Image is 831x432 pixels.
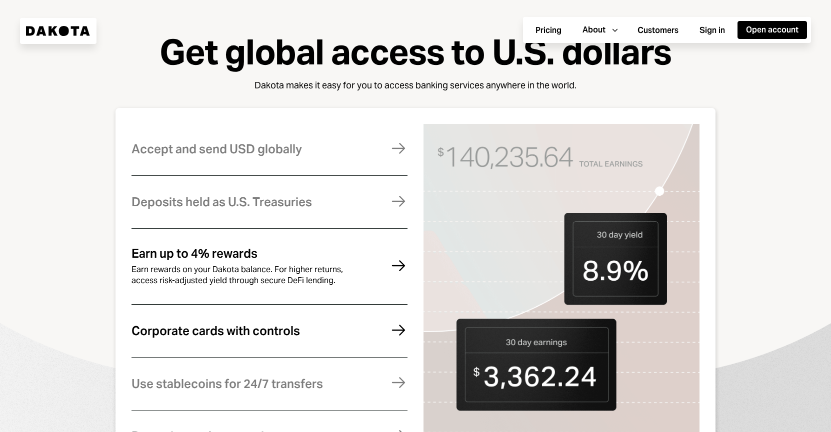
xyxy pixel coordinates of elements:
[582,24,605,35] div: About
[527,20,570,40] a: Pricing
[131,264,351,286] div: Earn rewards on your Dakota balance. For higher returns, access risk-adjusted yield through secur...
[691,21,733,39] button: Sign in
[131,247,257,260] div: Earn up to 4% rewards
[629,21,687,39] button: Customers
[527,21,570,39] button: Pricing
[131,325,300,338] div: Corporate cards with controls
[159,33,671,71] div: Get global access to U.S. dollars
[131,378,323,391] div: Use stablecoins for 24/7 transfers
[691,20,733,40] a: Sign in
[131,196,312,209] div: Deposits held as U.S. Treasuries
[254,79,576,92] div: Dakota makes it easy for you to access banking services anywhere in the world.
[737,21,807,39] button: Open account
[629,20,687,40] a: Customers
[574,21,625,39] button: About
[131,143,302,156] div: Accept and send USD globally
